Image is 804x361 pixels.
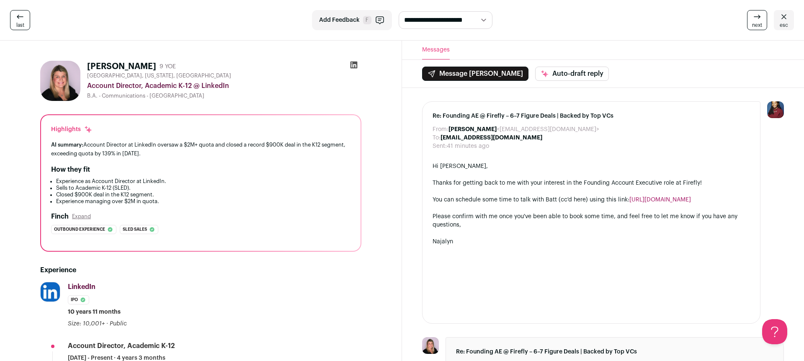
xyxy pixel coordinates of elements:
li: IPO [68,295,89,304]
a: next [747,10,767,30]
span: AI summary: [51,142,83,147]
span: Re: Founding AE @ Firefly – 6–7 Figure Deals | Backed by Top VCs [433,112,750,120]
b: [EMAIL_ADDRESS][DOMAIN_NAME] [441,135,542,141]
img: bdd9a56a6b4be1e7a3ecde07ae12048d021ffaf48ec3ea11ff684304689b1476.jpg [40,61,80,101]
dt: From: [433,125,448,134]
div: Highlights [51,125,93,134]
h1: [PERSON_NAME] [87,61,156,72]
span: Public [110,321,127,327]
h2: Experience [40,265,361,275]
a: esc [774,10,794,30]
div: 9 YOE [160,62,176,71]
span: Outbound experience [54,225,105,234]
button: Messages [422,41,450,59]
div: Hi [PERSON_NAME], [433,162,750,170]
dt: Sent: [433,142,447,150]
b: [PERSON_NAME] [448,126,497,132]
img: 10010497-medium_jpg [767,101,784,118]
li: Experience as Account Director at LinkedIn. [56,178,350,185]
img: e23be04427e9fc54bf8b6f4ecff8b046137624144e00097804b976b9db2c38c9.jpg [41,282,60,302]
dt: To: [433,134,441,142]
div: Najalyn [433,237,750,246]
li: Closed $900K deal in the K12 segment. [56,191,350,198]
iframe: Help Scout Beacon - Open [762,319,787,344]
h2: Finch [51,211,69,222]
dd: <[EMAIL_ADDRESS][DOMAIN_NAME]> [448,125,599,134]
span: 10 years 11 months [68,308,121,316]
div: Account Director, Academic K-12 @ LinkedIn [87,81,361,91]
button: Expand [72,213,91,220]
span: esc [780,22,788,28]
div: You can schedule some time to talk with Batt (cc'd here) using this link: [433,196,750,204]
button: Add Feedback F [312,10,392,30]
span: Add Feedback [319,16,360,24]
span: next [752,22,762,28]
div: B.A. - Communications - [GEOGRAPHIC_DATA] [87,93,361,99]
li: Experience managing over $2M in quota. [56,198,350,205]
span: [GEOGRAPHIC_DATA], [US_STATE], [GEOGRAPHIC_DATA] [87,72,231,79]
span: last [16,22,24,28]
span: Re: Founding AE @ Firefly – 6–7 Figure Deals | Backed by Top VCs [456,348,773,356]
span: · [106,320,108,328]
div: Account Director, Academic K-12 [68,341,175,351]
div: Please confirm with me once you've been able to book some time, and feel free to let me know if y... [433,212,750,229]
span: LinkedIn [68,284,95,290]
span: F [363,16,371,24]
button: Message [PERSON_NAME] [422,67,528,81]
div: Thanks for getting back to me with your interest in the Founding Account Executive role at Firefly! [433,179,750,187]
h2: How they fit [51,165,90,175]
li: Sells to Academic K-12 (SLED). [56,185,350,191]
div: Account Director at LinkedIn oversaw a $2M+ quota and closed a record $900K deal in the K12 segme... [51,140,350,158]
dd: 41 minutes ago [447,142,489,150]
a: last [10,10,30,30]
span: Size: 10,001+ [68,321,105,327]
button: Auto-draft reply [535,67,609,81]
img: bdd9a56a6b4be1e7a3ecde07ae12048d021ffaf48ec3ea11ff684304689b1476.jpg [422,337,439,354]
span: Sled sales [123,225,147,234]
a: [URL][DOMAIN_NAME] [629,197,691,203]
